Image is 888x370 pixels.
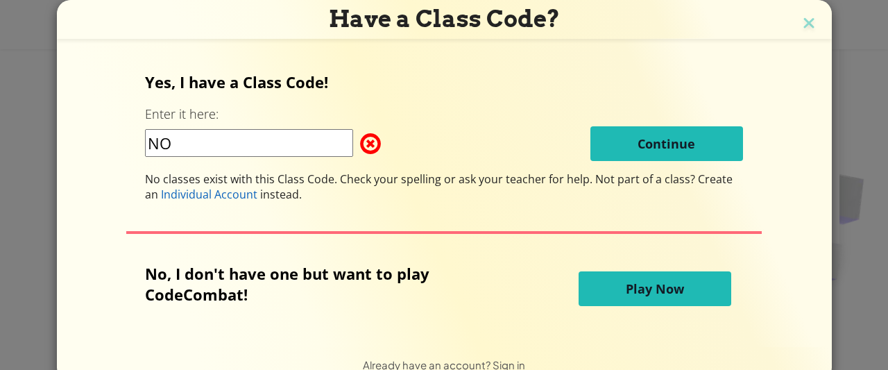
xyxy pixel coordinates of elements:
[145,263,497,305] p: No, I don't have one but want to play CodeCombat!
[161,187,257,202] span: Individual Account
[590,126,743,161] button: Continue
[257,187,302,202] span: instead.
[145,106,219,123] label: Enter it here:
[329,5,560,33] span: Have a Class Code?
[626,280,684,297] span: Play Now
[800,14,818,35] img: close icon
[145,171,733,202] span: Not part of a class? Create an
[638,135,695,152] span: Continue
[145,171,595,187] span: No classes exist with this Class Code. Check your spelling or ask your teacher for help.
[145,72,743,92] p: Yes, I have a Class Code!
[579,271,731,306] button: Play Now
